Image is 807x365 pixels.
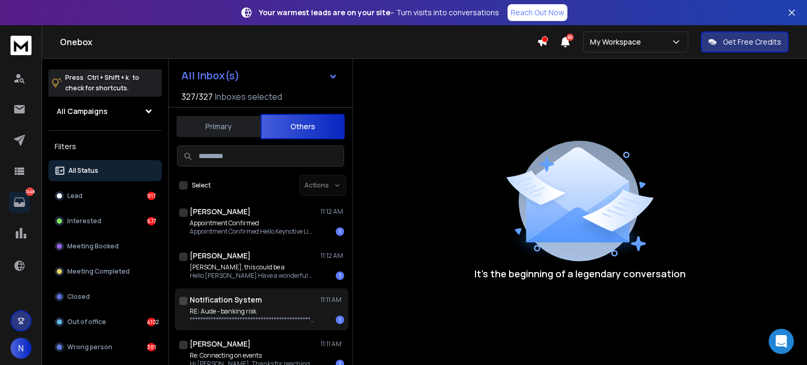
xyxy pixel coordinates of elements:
[215,90,282,103] h3: Inboxes selected
[67,267,130,276] p: Meeting Completed
[190,339,251,349] h1: [PERSON_NAME]
[320,340,344,348] p: 11:11 AM
[190,263,316,272] p: [PERSON_NAME], this could be a
[147,217,156,225] div: 677
[590,37,645,47] p: My Workspace
[192,181,211,190] label: Select
[769,329,794,354] div: Open Intercom Messenger
[11,36,32,55] img: logo
[48,236,162,257] button: Meeting Booked
[259,7,390,17] strong: Your warmest leads are on your site
[181,90,213,103] span: 327 / 327
[190,227,316,236] p: Appointment Confirmed Hello Keynotive Limited,
[67,242,119,251] p: Meeting Booked
[147,318,156,326] div: 4102
[173,65,346,86] button: All Inbox(s)
[147,192,156,200] div: 917
[723,37,781,47] p: Get Free Credits
[11,338,32,359] button: N
[190,351,316,360] p: Re: Connecting on events
[177,115,261,138] button: Primary
[67,343,112,351] p: Wrong person
[147,343,156,351] div: 381
[190,219,316,227] p: Appointment Confirmed
[190,295,262,305] h1: Notification System
[190,251,251,261] h1: [PERSON_NAME]
[67,192,82,200] p: Lead
[48,337,162,358] button: Wrong person381
[181,70,240,81] h1: All Inbox(s)
[336,316,344,324] div: 1
[261,114,345,139] button: Others
[48,311,162,332] button: Out of office4102
[60,36,537,48] h1: Onebox
[48,139,162,154] h3: Filters
[320,207,344,216] p: 11:12 AM
[511,7,564,18] p: Reach Out Now
[320,252,344,260] p: 11:12 AM
[86,71,130,84] span: Ctrl + Shift + k
[190,272,316,280] p: Hello [PERSON_NAME] Have a wonderful day Are
[320,296,344,304] p: 11:11 AM
[566,34,574,41] span: 50
[68,166,98,175] p: All Status
[48,261,162,282] button: Meeting Completed
[190,307,316,316] p: RE: Aude - banking risk
[48,211,162,232] button: Interested677
[67,318,106,326] p: Out of office
[67,217,101,225] p: Interested
[48,286,162,307] button: Closed
[190,206,251,217] h1: [PERSON_NAME]
[48,185,162,206] button: Lead917
[508,4,567,21] a: Reach Out Now
[26,187,34,196] p: 7448
[48,101,162,122] button: All Campaigns
[701,32,789,53] button: Get Free Credits
[48,160,162,181] button: All Status
[474,266,686,281] p: It’s the beginning of a legendary conversation
[67,293,90,301] p: Closed
[57,106,108,117] h1: All Campaigns
[259,7,499,18] p: – Turn visits into conversations
[336,272,344,280] div: 1
[65,72,139,93] p: Press to check for shortcuts.
[336,227,344,236] div: 1
[9,192,30,213] a: 7448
